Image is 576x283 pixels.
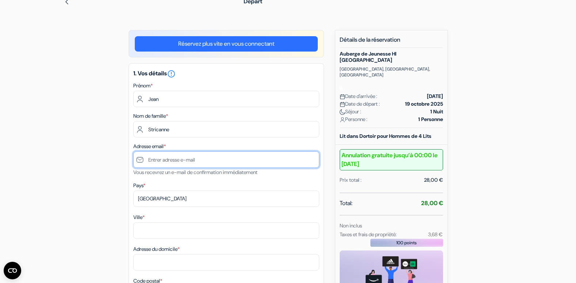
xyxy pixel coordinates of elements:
[133,143,166,150] label: Adresse email
[340,94,345,99] img: calendar.svg
[340,102,345,107] img: calendar.svg
[405,100,443,108] strong: 19 octobre 2025
[167,69,176,78] i: error_outline
[340,93,377,100] span: Date d'arrivée :
[340,116,367,123] span: Personne :
[133,151,319,168] input: Entrer adresse e-mail
[340,51,443,63] h5: Auberge de Jeunesse HI [GEOGRAPHIC_DATA]
[133,169,258,176] small: Vous recevrez un e-mail de confirmation immédiatement
[427,93,443,100] strong: [DATE]
[430,108,443,116] strong: 1 Nuit
[340,108,361,116] span: Séjour :
[340,222,362,229] small: Non inclus
[340,117,345,122] img: user_icon.svg
[340,133,431,139] b: Lit dans Dortoir pour Hommes de 4 Lits
[418,116,443,123] strong: 1 Personne
[133,91,319,107] input: Entrez votre prénom
[133,245,180,253] label: Adresse du domicile
[340,109,345,115] img: moon.svg
[133,82,153,90] label: Prénom
[396,239,417,246] span: 100 points
[4,262,21,279] button: Ouvrir le widget CMP
[424,176,443,184] div: 28,00 €
[340,199,352,208] span: Total:
[428,231,443,238] small: 3,68 €
[340,66,443,78] p: [GEOGRAPHIC_DATA], [GEOGRAPHIC_DATA], [GEOGRAPHIC_DATA]
[340,36,443,48] h5: Détails de la réservation
[133,121,319,137] input: Entrer le nom de famille
[340,231,397,238] small: Taxes et frais de propriété:
[340,149,443,170] b: Annulation gratuite jusqu’à 00:00 le [DATE]
[167,69,176,77] a: error_outline
[133,69,319,78] h5: 1. Vos détails
[340,176,362,184] div: Prix total :
[340,100,380,108] span: Date de départ :
[133,214,145,221] label: Ville
[135,36,318,52] a: Réservez plus vite en vous connectant
[421,199,443,207] strong: 28,00 €
[133,182,145,189] label: Pays
[133,112,168,120] label: Nom de famille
